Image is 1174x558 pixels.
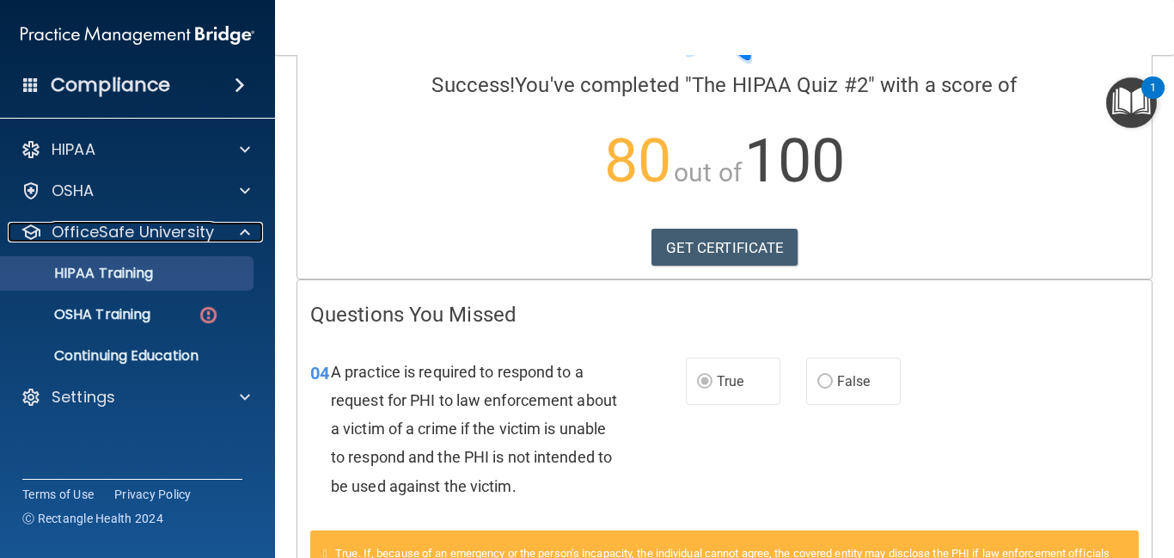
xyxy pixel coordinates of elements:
h4: Compliance [51,73,170,97]
h4: You've completed " " with a score of [310,74,1139,96]
img: danger-circle.6113f641.png [198,304,219,326]
p: OSHA Training [11,306,150,323]
span: Ⓒ Rectangle Health 2024 [22,510,163,527]
span: The HIPAA Quiz #2 [692,73,868,97]
span: Success! [431,73,515,97]
a: Terms of Use [22,486,94,503]
span: 100 [744,126,845,196]
span: 80 [604,126,671,196]
div: 1 [1150,88,1156,110]
input: True [697,376,712,389]
span: out of [674,157,742,187]
p: HIPAA Training [11,265,153,282]
input: False [817,376,833,389]
span: 04 [310,363,329,383]
a: GET CERTIFICATE [651,229,798,267]
img: PMB logo [21,18,254,52]
p: HIPAA [52,139,95,160]
a: OSHA [21,181,250,201]
a: Settings [21,387,250,408]
p: Settings [52,387,115,408]
a: OfficeSafe University [21,222,250,242]
span: True [717,373,743,389]
button: Open Resource Center, 1 new notification [1106,77,1157,128]
h4: Questions You Missed [310,304,1139,326]
a: Privacy Policy [114,486,192,503]
p: OfficeSafe University [52,222,214,242]
a: HIPAA [21,139,250,160]
p: OSHA [52,181,95,201]
span: A practice is required to respond to a request for PHI to law enforcement about a victim of a cri... [331,363,617,495]
p: Continuing Education [11,347,246,365]
span: False [837,373,871,389]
